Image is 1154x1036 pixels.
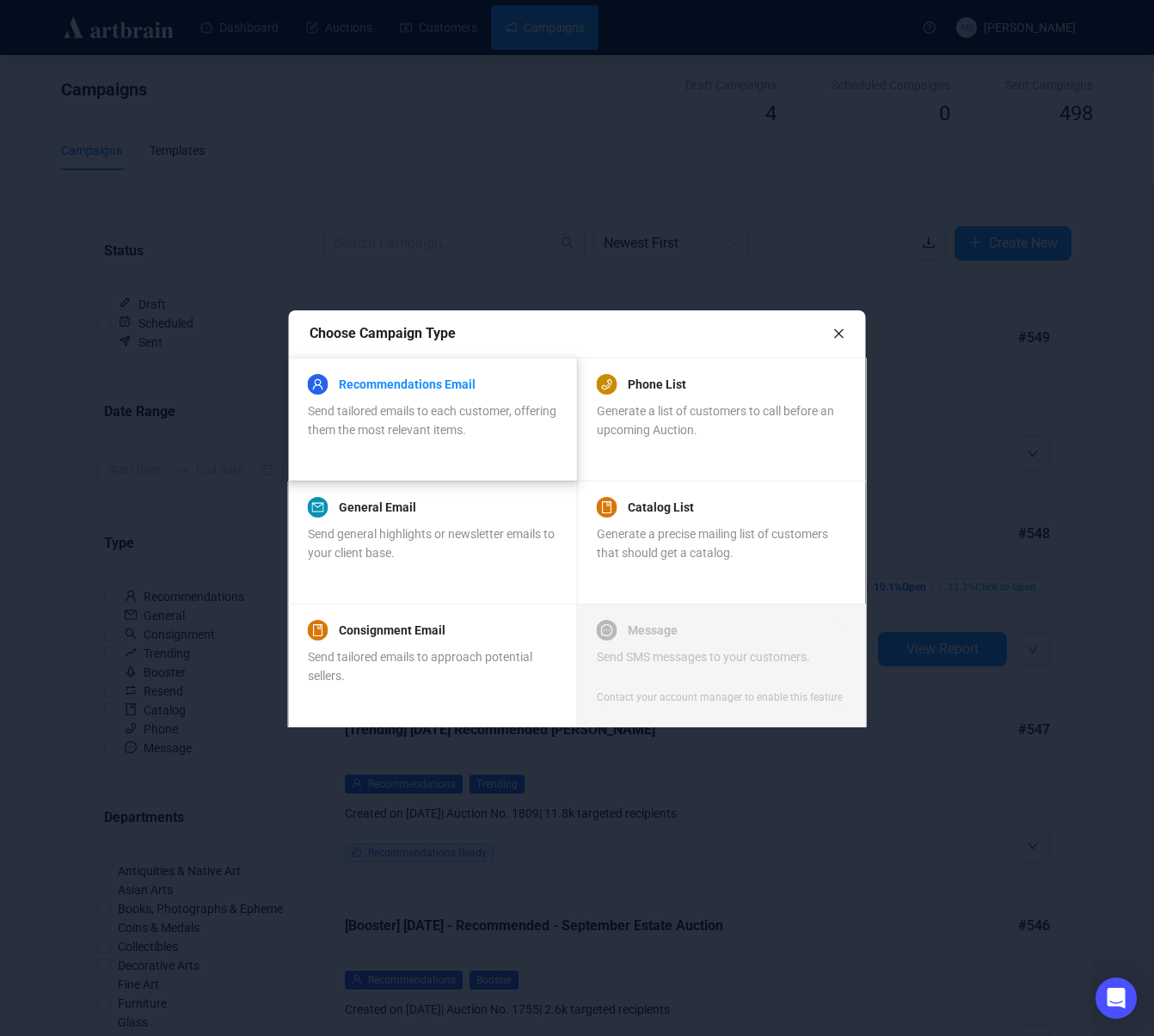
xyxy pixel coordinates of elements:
span: Send tailored emails to approach potential sellers. [308,650,532,683]
span: phone [601,378,613,390]
span: Generate a list of customers to call before an upcoming Auction. [597,404,834,437]
span: close [833,328,845,340]
span: mail [312,501,324,513]
div: Choose Campaign Type [310,322,833,344]
span: Generate a precise mailing list of customers that should get a catalog. [597,527,828,560]
a: Message [628,620,678,641]
span: message [601,624,613,636]
span: Send general highlights or newsletter emails to your client base. [308,527,555,560]
a: Recommendations Email [339,374,476,395]
span: Send SMS messages to your customers. [597,650,810,664]
a: Phone List [628,374,686,395]
span: book [601,501,613,513]
a: General Email [339,497,416,518]
span: book [312,624,324,636]
div: Open Intercom Messenger [1096,978,1137,1019]
span: Send tailored emails to each customer, offering them the most relevant items. [308,404,556,437]
div: Contact your account manager to enable this feature [597,689,843,706]
a: Consignment Email [339,620,445,641]
a: Catalog List [628,497,694,518]
span: user [312,378,324,390]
